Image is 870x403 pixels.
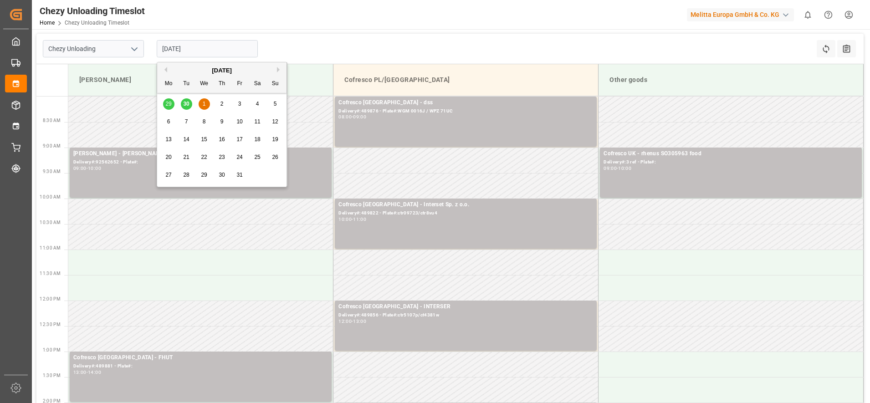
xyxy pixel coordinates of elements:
span: 20 [165,154,171,160]
div: 10:00 [338,217,352,221]
span: 19 [272,136,278,143]
div: Choose Saturday, October 11th, 2025 [252,116,263,128]
span: 9:30 AM [43,169,61,174]
div: Choose Monday, October 27th, 2025 [163,169,174,181]
div: 09:00 [73,166,87,170]
button: Next Month [277,67,282,72]
span: 5 [274,101,277,107]
div: Choose Sunday, October 12th, 2025 [270,116,281,128]
span: 13 [165,136,171,143]
div: Chezy Unloading Timeslot [40,4,145,18]
div: month 2025-10 [160,95,284,184]
div: [PERSON_NAME] - [PERSON_NAME] [73,149,328,158]
div: Choose Tuesday, October 14th, 2025 [181,134,192,145]
div: Other goods [606,71,856,88]
span: 7 [185,118,188,125]
div: Choose Thursday, October 16th, 2025 [216,134,228,145]
div: Choose Saturday, October 25th, 2025 [252,152,263,163]
div: [DATE] [157,66,287,75]
button: Help Center [818,5,839,25]
div: Choose Monday, October 20th, 2025 [163,152,174,163]
div: Choose Saturday, October 18th, 2025 [252,134,263,145]
input: Type to search/select [43,40,144,57]
div: Choose Sunday, October 26th, 2025 [270,152,281,163]
div: Choose Sunday, October 19th, 2025 [270,134,281,145]
div: Cofresco [GEOGRAPHIC_DATA] - INTERSER [338,302,593,311]
button: open menu [127,42,141,56]
div: Cofresco [GEOGRAPHIC_DATA] - dss [338,98,593,107]
span: 15 [201,136,207,143]
span: 1 [203,101,206,107]
span: 8 [203,118,206,125]
div: Choose Friday, October 10th, 2025 [234,116,246,128]
div: Choose Wednesday, October 29th, 2025 [199,169,210,181]
span: 12 [272,118,278,125]
span: 2 [220,101,224,107]
div: Fr [234,78,246,90]
div: - [617,166,618,170]
div: 08:00 [338,115,352,119]
div: - [87,370,88,374]
span: 30 [219,172,225,178]
div: - [352,217,353,221]
div: - [352,115,353,119]
div: Choose Friday, October 31st, 2025 [234,169,246,181]
span: 6 [167,118,170,125]
div: We [199,78,210,90]
div: Cofresco [GEOGRAPHIC_DATA] - Interset Sp. z o.o. [338,200,593,209]
span: 11 [254,118,260,125]
span: 21 [183,154,189,160]
span: 8:30 AM [43,118,61,123]
div: 10:00 [88,166,101,170]
div: Choose Friday, October 17th, 2025 [234,134,246,145]
div: Choose Thursday, October 2nd, 2025 [216,98,228,110]
div: 11:00 [353,217,366,221]
button: Melitta Europa GmbH & Co. KG [687,6,798,23]
span: 24 [236,154,242,160]
button: Previous Month [162,67,167,72]
div: Choose Tuesday, October 28th, 2025 [181,169,192,181]
div: Choose Thursday, October 30th, 2025 [216,169,228,181]
div: Delivery#:3 ref - Plate#: [604,158,858,166]
div: Choose Thursday, October 9th, 2025 [216,116,228,128]
input: DD.MM.YYYY [157,40,258,57]
div: Delivery#:92562652 - Plate#: [73,158,328,166]
div: Choose Tuesday, October 7th, 2025 [181,116,192,128]
div: Cofresco [GEOGRAPHIC_DATA] - FHUT [73,353,328,362]
div: Choose Monday, October 6th, 2025 [163,116,174,128]
span: 25 [254,154,260,160]
div: Cofresco UK - rhenus SO305963 food [604,149,858,158]
div: Choose Monday, October 13th, 2025 [163,134,174,145]
div: Choose Wednesday, October 15th, 2025 [199,134,210,145]
div: Delivery#:489881 - Plate#: [73,362,328,370]
span: 17 [236,136,242,143]
a: Home [40,20,55,26]
div: Delivery#:489876 - Plate#:WGM 0016J / WPZ 71UC [338,107,593,115]
span: 1:00 PM [43,347,61,352]
span: 9 [220,118,224,125]
span: 10:30 AM [40,220,61,225]
span: 22 [201,154,207,160]
div: 09:00 [604,166,617,170]
span: 12:00 PM [40,296,61,301]
span: 26 [272,154,278,160]
span: 18 [254,136,260,143]
div: 13:00 [353,319,366,323]
button: show 0 new notifications [798,5,818,25]
div: Choose Thursday, October 23rd, 2025 [216,152,228,163]
span: 12:30 PM [40,322,61,327]
div: Choose Wednesday, October 22nd, 2025 [199,152,210,163]
span: 3 [238,101,241,107]
div: [PERSON_NAME] [76,71,326,88]
div: Th [216,78,228,90]
div: Melitta Europa GmbH & Co. KG [687,8,794,21]
div: Choose Wednesday, October 8th, 2025 [199,116,210,128]
span: 31 [236,172,242,178]
span: 28 [183,172,189,178]
span: 27 [165,172,171,178]
div: - [352,319,353,323]
div: Su [270,78,281,90]
div: 13:00 [73,370,87,374]
span: 29 [201,172,207,178]
span: 14 [183,136,189,143]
